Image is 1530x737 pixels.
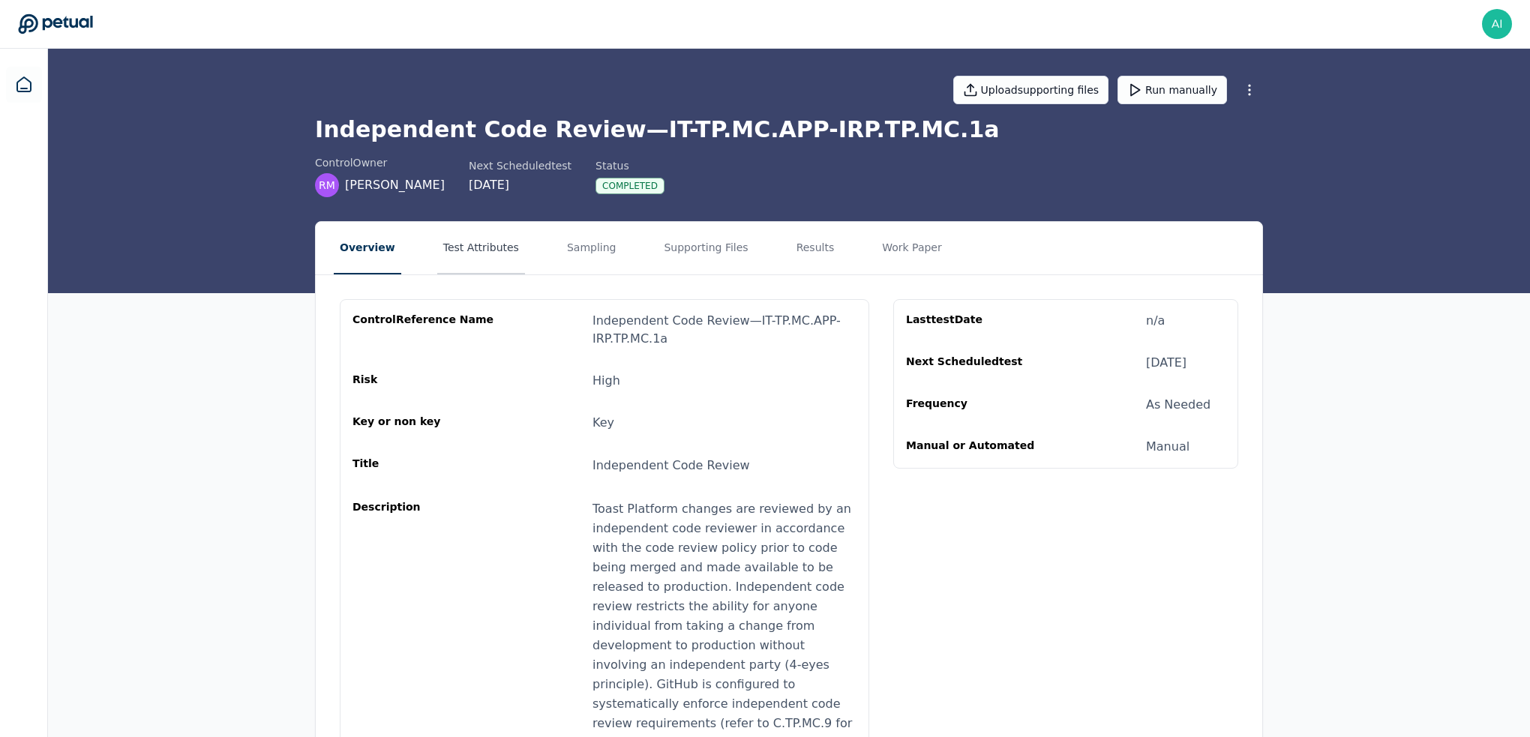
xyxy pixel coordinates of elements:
[1146,396,1210,414] div: As Needed
[906,438,1050,456] div: Manual or Automated
[469,158,571,173] div: Next Scheduled test
[561,222,622,274] button: Sampling
[352,372,496,390] div: Risk
[592,458,750,472] span: Independent Code Review
[876,222,948,274] button: Work Paper
[469,176,571,194] div: [DATE]
[6,67,42,103] a: Dashboard
[592,312,856,348] div: Independent Code Review — IT-TP.MC.APP-IRP.TP.MC.1a
[1146,312,1165,330] div: n/a
[1146,438,1189,456] div: Manual
[595,178,664,194] div: Completed
[1482,9,1512,39] img: aiko.choy@toasttab.com
[315,155,445,170] div: control Owner
[592,372,620,390] div: High
[316,222,1262,274] nav: Tabs
[592,414,614,432] div: Key
[953,76,1109,104] button: Uploadsupporting files
[352,312,496,348] div: control Reference Name
[319,178,335,193] span: RM
[315,116,1263,143] h1: Independent Code Review — IT-TP.MC.APP-IRP.TP.MC.1a
[906,312,1050,330] div: Last test Date
[1236,76,1263,103] button: More Options
[437,222,525,274] button: Test Attributes
[352,456,496,475] div: Title
[1146,354,1186,372] div: [DATE]
[18,13,93,34] a: Go to Dashboard
[658,222,754,274] button: Supporting Files
[595,158,664,173] div: Status
[352,414,496,432] div: Key or non key
[1117,76,1227,104] button: Run manually
[334,222,401,274] button: Overview
[790,222,841,274] button: Results
[906,396,1050,414] div: Frequency
[906,354,1050,372] div: Next Scheduled test
[345,176,445,194] span: [PERSON_NAME]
